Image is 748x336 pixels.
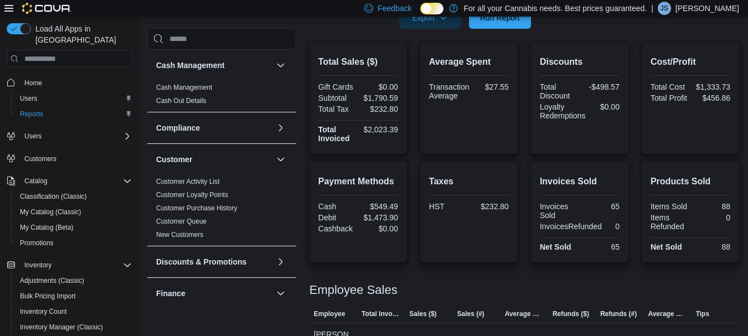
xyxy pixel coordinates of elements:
[156,96,207,105] span: Cash Out Details
[16,107,132,121] span: Reports
[156,231,203,239] a: New Customers
[693,213,730,222] div: 0
[16,274,132,287] span: Adjustments (Classic)
[540,55,620,69] h2: Discounts
[156,288,272,299] button: Finance
[318,125,350,143] strong: Total Invoiced
[274,121,287,135] button: Compliance
[156,84,212,91] a: Cash Management
[651,213,688,231] div: Items Refunded
[156,122,200,133] h3: Compliance
[11,91,136,106] button: Users
[409,309,436,318] span: Sales ($)
[147,175,296,246] div: Customer
[651,94,688,102] div: Total Profit
[11,204,136,220] button: My Catalog (Classic)
[156,256,272,267] button: Discounts & Promotions
[20,152,132,166] span: Customers
[318,202,356,211] div: Cash
[20,292,76,301] span: Bulk Pricing Import
[16,290,80,303] a: Bulk Pricing Import
[11,189,136,204] button: Classification (Classic)
[314,309,345,318] span: Employee
[20,239,54,247] span: Promotions
[156,256,246,267] h3: Discounts & Promotions
[540,222,602,231] div: InvoicesRefunded
[156,122,272,133] button: Compliance
[540,202,577,220] div: Invoices Sold
[24,154,56,163] span: Customers
[582,242,620,251] div: 65
[360,94,398,102] div: $1,790.59
[606,222,620,231] div: 0
[20,76,47,90] a: Home
[600,309,637,318] span: Refunds (#)
[156,60,272,71] button: Cash Management
[11,220,136,235] button: My Catalog (Beta)
[156,204,238,212] a: Customer Purchase History
[540,102,586,120] div: Loyalty Redemptions
[318,224,356,233] div: Cashback
[648,309,687,318] span: Average Refund
[156,204,238,213] span: Customer Purchase History
[582,82,620,91] div: -$498.57
[2,151,136,167] button: Customers
[16,290,132,303] span: Bulk Pricing Import
[429,82,470,100] div: Transaction Average
[693,242,730,251] div: 88
[274,153,287,166] button: Customer
[420,14,421,15] span: Dark Mode
[318,55,398,69] h2: Total Sales ($)
[693,94,730,102] div: $456.86
[318,94,356,102] div: Subtotal
[693,82,730,91] div: $1,333.73
[661,2,668,15] span: JS
[31,23,132,45] span: Load All Apps in [GEOGRAPHIC_DATA]
[11,319,136,335] button: Inventory Manager (Classic)
[274,255,287,268] button: Discounts & Promotions
[651,202,688,211] div: Items Sold
[473,82,508,91] div: $27.55
[16,236,58,250] a: Promotions
[156,217,207,226] span: Customer Queue
[360,213,398,222] div: $1,473.90
[540,175,620,188] h2: Invoices Sold
[11,288,136,304] button: Bulk Pricing Import
[16,205,86,219] a: My Catalog (Classic)
[16,205,132,219] span: My Catalog (Classic)
[318,175,398,188] h2: Payment Methods
[693,202,730,211] div: 88
[20,174,132,188] span: Catalog
[360,105,398,113] div: $232.80
[16,274,89,287] a: Adjustments (Classic)
[471,202,509,211] div: $232.80
[24,132,42,141] span: Users
[2,74,136,90] button: Home
[696,309,709,318] span: Tips
[156,178,220,185] a: Customer Activity List
[20,208,81,216] span: My Catalog (Classic)
[156,83,212,92] span: Cash Management
[24,177,47,185] span: Catalog
[20,192,87,201] span: Classification (Classic)
[20,75,132,89] span: Home
[658,2,671,15] div: Jay Stewart
[20,130,46,143] button: Users
[16,236,132,250] span: Promotions
[378,3,411,14] span: Feedback
[2,257,136,273] button: Inventory
[156,288,185,299] h3: Finance
[20,259,56,272] button: Inventory
[20,130,132,143] span: Users
[318,213,356,222] div: Debit
[463,2,647,15] p: For all your Cannabis needs. Best prices guaranteed.
[16,321,132,334] span: Inventory Manager (Classic)
[360,125,398,134] div: $2,023.39
[362,309,400,318] span: Total Invoiced
[360,82,398,91] div: $0.00
[309,283,398,297] h3: Employee Sales
[20,323,103,332] span: Inventory Manager (Classic)
[590,102,620,111] div: $0.00
[11,304,136,319] button: Inventory Count
[16,92,132,105] span: Users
